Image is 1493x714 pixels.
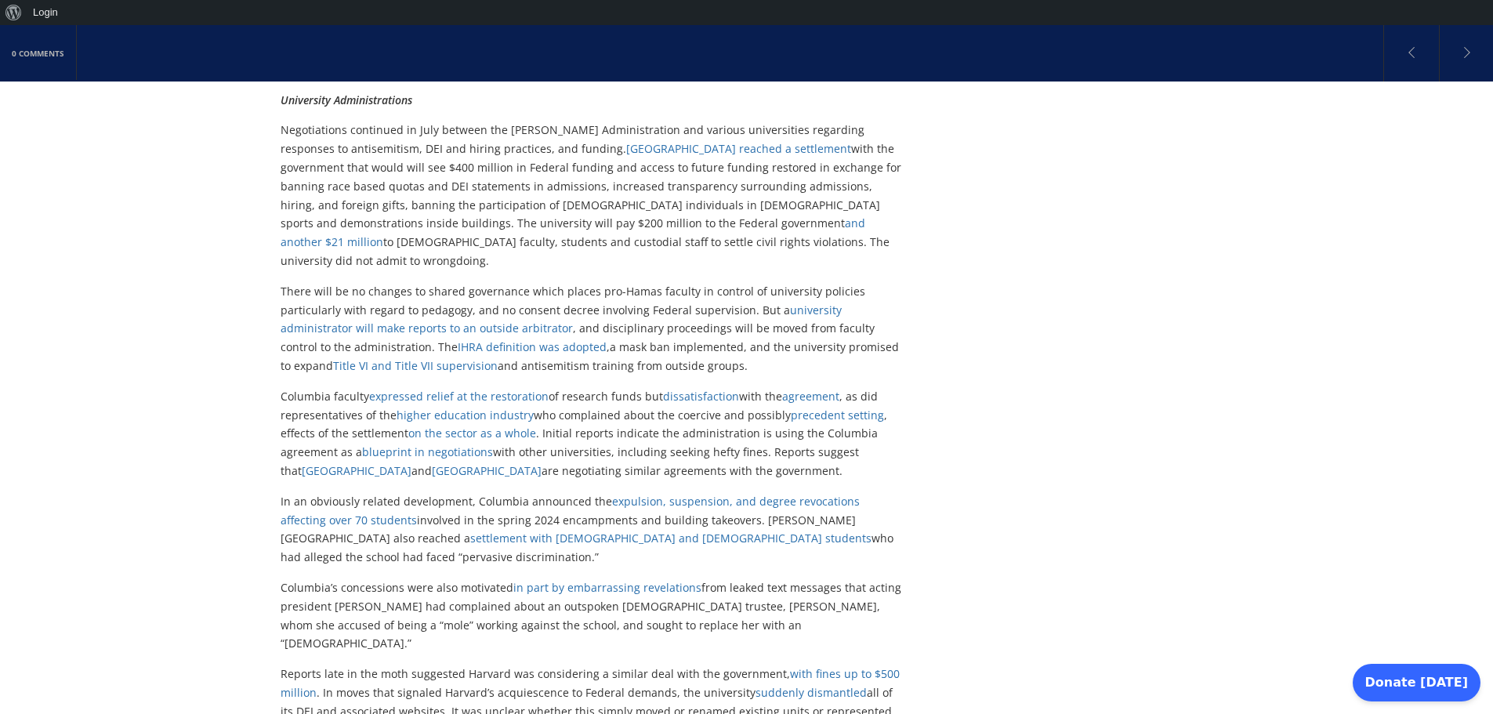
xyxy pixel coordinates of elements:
[663,389,739,404] a: dissatisfaction
[626,141,851,156] a: [GEOGRAPHIC_DATA] reached a settlement
[281,492,902,567] p: In an obviously related development, Columbia announced the involved in the spring 2024 encampmen...
[408,426,536,440] a: on the sector as a whole
[281,578,902,653] p: Columbia’s concessions were also motivated from leaked text messages that acting president [PERSO...
[302,463,411,478] a: [GEOGRAPHIC_DATA]
[607,339,610,354] span: ,
[281,666,900,700] a: with fines up to $500 million
[458,339,607,354] a: IHRA definition was adopted
[281,282,902,375] p: There will be no changes to shared governance which places pro-Hamas faculty in control of univer...
[397,408,534,422] a: higher education industry
[333,358,498,373] a: Title VI and Title VII supervision
[513,580,701,595] a: in part by embarrassing revelations
[470,531,872,545] a: settlement with [DEMOGRAPHIC_DATA] and [DEMOGRAPHIC_DATA] students
[362,444,493,459] a: blueprint in negotiations
[782,389,839,404] a: agreement
[791,408,884,422] a: precedent setting
[281,387,902,480] p: Columbia faculty of research funds but with the , as did representatives of the who complained ab...
[369,389,549,404] a: expressed relief at the restoration
[432,463,542,478] a: [GEOGRAPHIC_DATA]
[281,494,860,527] a: expulsion, suspension, and degree revocations affecting over 70 students
[756,685,867,700] a: suddenly dismantled
[281,121,902,270] p: Negotiations continued in July between the [PERSON_NAME] Administration and various universities ...
[281,92,412,107] em: University Administrations
[281,303,842,336] a: university administrator will make reports to an outside arbitrator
